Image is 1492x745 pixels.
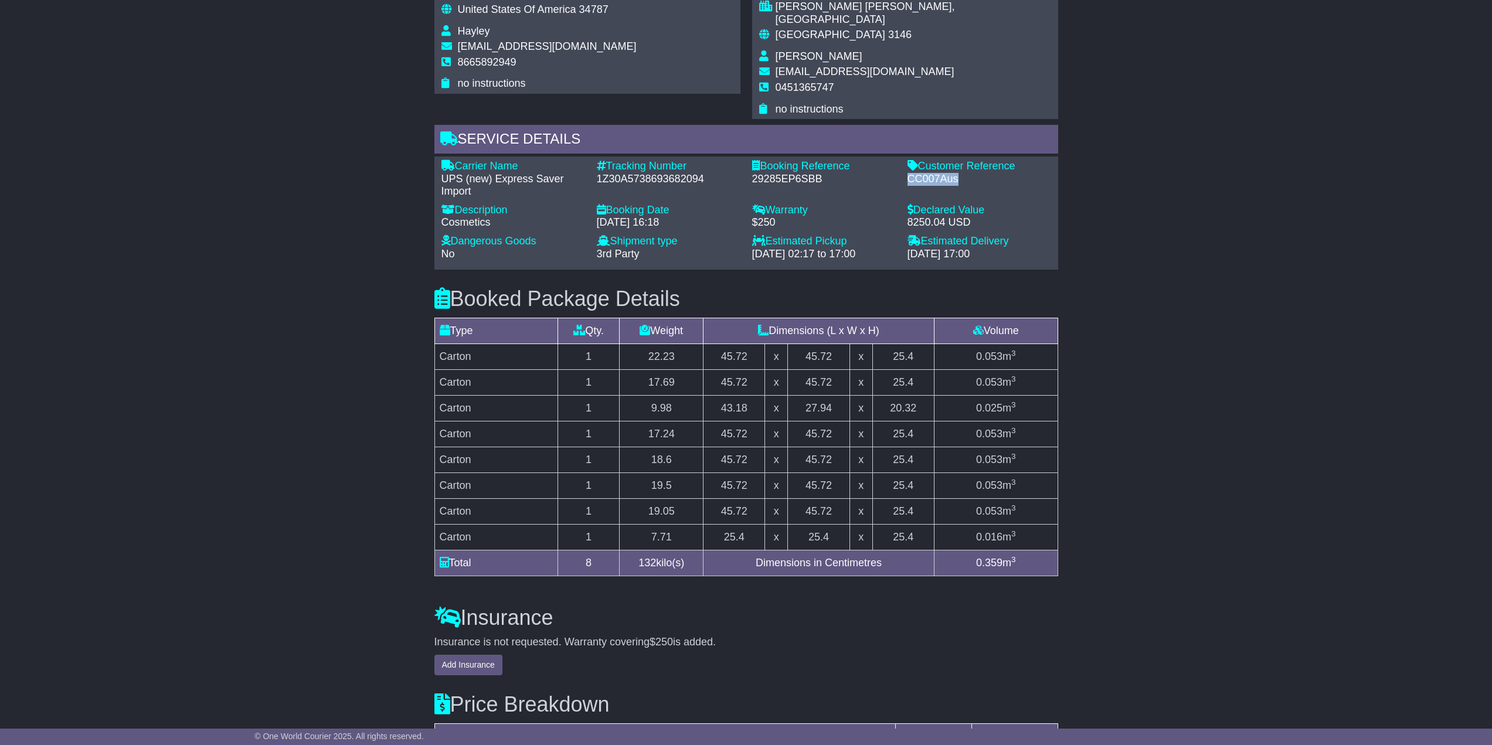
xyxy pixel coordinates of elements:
span: 34787 [579,4,609,15]
div: Booking Date [597,204,740,217]
div: [PERSON_NAME] [PERSON_NAME], [GEOGRAPHIC_DATA] [776,1,1051,26]
td: x [765,524,788,550]
td: 9.98 [620,395,703,421]
td: 45.72 [703,369,765,395]
td: 45.72 [703,421,765,447]
span: 0.053 [976,479,1002,491]
td: Carton [434,524,558,550]
sup: 3 [1011,555,1016,564]
span: $250 [650,636,673,648]
sup: 3 [1011,349,1016,358]
div: Warranty [752,204,896,217]
span: 0.053 [976,351,1002,362]
td: m [934,524,1058,550]
span: © One World Courier 2025. All rights reserved. [254,732,424,741]
td: 1 [558,369,619,395]
td: Carton [434,447,558,472]
span: no instructions [776,103,844,115]
td: 17.24 [620,421,703,447]
td: 17.69 [620,369,703,395]
td: 45.72 [703,343,765,369]
td: 25.4 [788,524,849,550]
span: Hayley [458,25,490,37]
td: 45.72 [788,498,849,524]
sup: 3 [1011,529,1016,538]
td: m [934,369,1058,395]
td: 45.72 [788,447,849,472]
span: 0.053 [976,505,1002,517]
td: x [849,524,872,550]
span: 0.053 [976,376,1002,388]
div: Estimated Pickup [752,235,896,248]
td: 19.05 [620,498,703,524]
sup: 3 [1011,426,1016,435]
td: Carton [434,498,558,524]
td: 1 [558,343,619,369]
span: 0.359 [976,557,1002,569]
td: 1 [558,524,619,550]
td: Carton [434,421,558,447]
div: Shipment type [597,235,740,248]
span: No [441,248,455,260]
td: 25.4 [703,524,765,550]
span: 0.016 [976,531,1002,543]
td: x [765,421,788,447]
td: 45.72 [788,343,849,369]
td: 7.71 [620,524,703,550]
td: Carton [434,343,558,369]
td: 22.23 [620,343,703,369]
td: x [849,343,872,369]
td: m [934,550,1058,576]
td: 1 [558,447,619,472]
span: [PERSON_NAME] [776,50,862,62]
td: x [849,421,872,447]
td: Volume [934,318,1058,343]
div: 29285EP6SBB [752,173,896,186]
td: 1 [558,421,619,447]
td: 45.72 [703,498,765,524]
div: UPS (new) Express Saver Import [441,173,585,198]
span: 132 [638,557,656,569]
div: Declared Value [908,204,1051,217]
div: Tracking Number [597,160,740,173]
div: Description [441,204,585,217]
td: x [849,395,872,421]
div: 8250.04 USD [908,216,1051,229]
td: m [934,421,1058,447]
td: 45.72 [788,472,849,498]
td: 25.4 [872,343,934,369]
td: Total [434,550,558,576]
td: x [765,343,788,369]
td: 25.4 [872,447,934,472]
td: m [934,447,1058,472]
td: x [849,472,872,498]
span: 0.025 [976,402,1002,414]
td: 43.18 [703,395,765,421]
span: 0451365747 [776,81,834,93]
td: 27.94 [788,395,849,421]
td: 25.4 [872,498,934,524]
td: 18.6 [620,447,703,472]
div: [DATE] 16:18 [597,216,740,229]
td: 45.72 [788,369,849,395]
div: 1Z30A5738693682094 [597,173,740,186]
td: 25.4 [872,369,934,395]
div: Insurance is not requested. Warranty covering is added. [434,636,1058,649]
td: 25.4 [872,421,934,447]
div: Service Details [434,125,1058,157]
td: m [934,395,1058,421]
span: United States Of America [458,4,576,15]
td: Dimensions in Centimetres [703,550,934,576]
span: 3rd Party [597,248,640,260]
td: m [934,498,1058,524]
div: [DATE] 17:00 [908,248,1051,261]
td: x [765,498,788,524]
td: 1 [558,498,619,524]
td: x [765,447,788,472]
td: 25.4 [872,524,934,550]
td: 25.4 [872,472,934,498]
td: Carton [434,472,558,498]
div: Estimated Delivery [908,235,1051,248]
td: 19.5 [620,472,703,498]
td: 45.72 [703,447,765,472]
